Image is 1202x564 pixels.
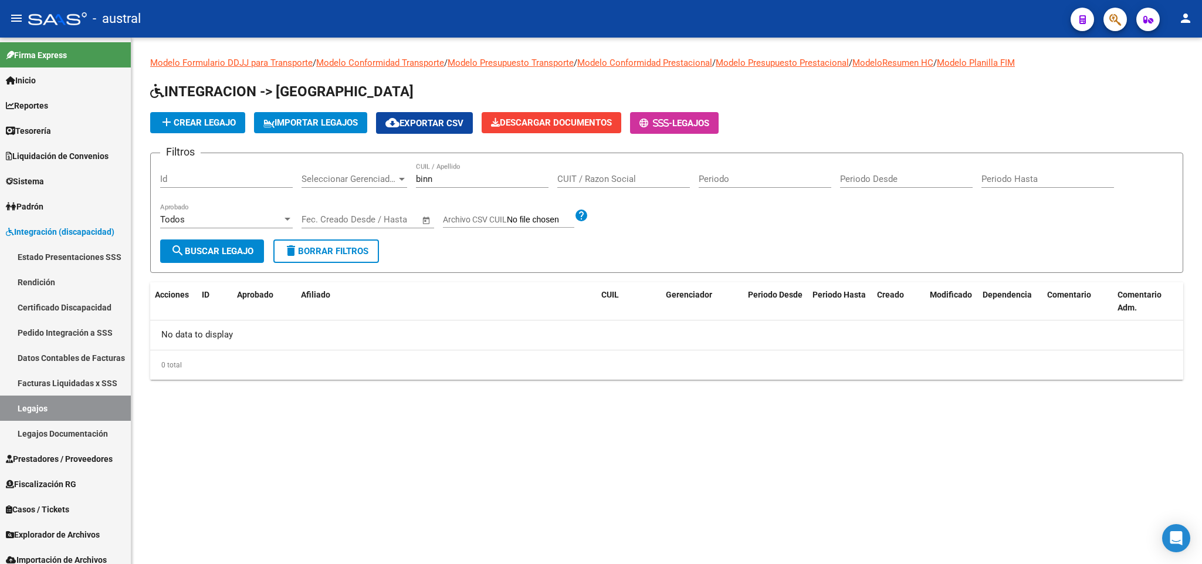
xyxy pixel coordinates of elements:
[666,290,712,299] span: Gerenciador
[6,49,67,62] span: Firma Express
[937,58,1015,68] a: Modelo Planilla FIM
[150,83,414,100] span: INTEGRACION -> [GEOGRAPHIC_DATA]
[716,58,849,68] a: Modelo Presupuesto Prestacional
[577,58,712,68] a: Modelo Conformidad Prestacional
[360,214,417,225] input: Fecha fin
[296,282,597,321] datatable-header-cell: Afiliado
[6,150,109,163] span: Liquidación de Convenios
[925,282,978,321] datatable-header-cell: Modificado
[1113,282,1183,321] datatable-header-cell: Comentario Adm.
[6,225,114,238] span: Integración (discapacidad)
[254,112,367,133] button: IMPORTAR LEGAJOS
[983,290,1032,299] span: Dependencia
[420,214,434,227] button: Open calendar
[385,118,463,129] span: Exportar CSV
[661,282,743,321] datatable-header-cell: Gerenciador
[284,246,368,256] span: Borrar Filtros
[160,239,264,263] button: Buscar Legajo
[273,239,379,263] button: Borrar Filtros
[302,174,397,184] span: Seleccionar Gerenciador
[812,290,866,299] span: Periodo Hasta
[150,350,1183,380] div: 0 total
[1047,290,1091,299] span: Comentario
[284,244,298,258] mat-icon: delete
[150,320,1183,350] div: No data to display
[6,452,113,465] span: Prestadores / Proveedores
[1162,524,1190,552] div: Open Intercom Messenger
[574,208,588,222] mat-icon: help
[9,11,23,25] mat-icon: menu
[743,282,808,321] datatable-header-cell: Periodo Desde
[6,478,76,491] span: Fiscalización RG
[1179,11,1193,25] mat-icon: person
[639,118,672,129] span: -
[482,112,621,133] button: Descargar Documentos
[160,117,236,128] span: Crear Legajo
[160,115,174,129] mat-icon: add
[150,282,197,321] datatable-header-cell: Acciones
[301,290,330,299] span: Afiliado
[491,117,612,128] span: Descargar Documentos
[155,290,189,299] span: Acciones
[171,244,185,258] mat-icon: search
[302,214,349,225] input: Fecha inicio
[1042,282,1113,321] datatable-header-cell: Comentario
[872,282,925,321] datatable-header-cell: Creado
[672,118,709,129] span: Legajos
[6,503,69,516] span: Casos / Tickets
[232,282,279,321] datatable-header-cell: Aprobado
[376,112,473,134] button: Exportar CSV
[160,214,185,225] span: Todos
[808,282,872,321] datatable-header-cell: Periodo Hasta
[601,290,619,299] span: CUIL
[385,116,399,130] mat-icon: cloud_download
[978,282,1042,321] datatable-header-cell: Dependencia
[443,215,507,224] span: Archivo CSV CUIL
[877,290,904,299] span: Creado
[6,99,48,112] span: Reportes
[6,200,43,213] span: Padrón
[507,215,574,225] input: Archivo CSV CUIL
[316,58,444,68] a: Modelo Conformidad Transporte
[237,290,273,299] span: Aprobado
[150,58,313,68] a: Modelo Formulario DDJJ para Transporte
[6,124,51,137] span: Tesorería
[160,144,201,160] h3: Filtros
[171,246,253,256] span: Buscar Legajo
[93,6,141,32] span: - austral
[197,282,232,321] datatable-header-cell: ID
[6,528,100,541] span: Explorador de Archivos
[597,282,661,321] datatable-header-cell: CUIL
[630,112,719,134] button: -Legajos
[1118,290,1162,313] span: Comentario Adm.
[263,117,358,128] span: IMPORTAR LEGAJOS
[930,290,972,299] span: Modificado
[6,175,44,188] span: Sistema
[448,58,574,68] a: Modelo Presupuesto Transporte
[852,58,933,68] a: ModeloResumen HC
[202,290,209,299] span: ID
[150,56,1183,380] div: / / / / / /
[150,112,245,133] button: Crear Legajo
[748,290,803,299] span: Periodo Desde
[6,74,36,87] span: Inicio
